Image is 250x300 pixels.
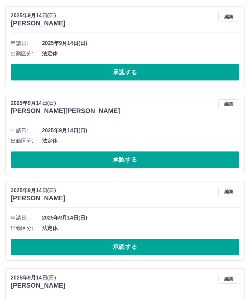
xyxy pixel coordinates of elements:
span: 出勤区分: [11,50,42,58]
span: 出勤区分: [11,137,42,145]
h3: [PERSON_NAME] [11,20,65,27]
h3: [PERSON_NAME] [11,194,65,202]
button: 承認する [11,239,239,255]
button: 編集 [218,187,239,196]
h3: [PERSON_NAME][PERSON_NAME] [11,107,120,115]
span: 申請日: [11,214,42,222]
button: 編集 [218,12,239,21]
span: 法定休 [42,50,239,58]
span: 申請日: [11,127,42,135]
span: 申請日: [11,39,42,47]
button: 承認する [11,64,239,80]
span: 出勤区分: [11,224,42,232]
p: 2025年9月14日(日) [11,99,120,107]
span: 2025年9月14日(日) [42,127,239,135]
button: 承認する [11,151,239,168]
span: 2025年9月14日(日) [42,214,239,222]
p: 2025年9月14日(日) [11,12,65,20]
span: 法定休 [42,137,239,145]
button: 編集 [218,99,239,109]
button: 編集 [218,274,239,284]
span: 法定休 [42,224,239,232]
span: 2025年9月14日(日) [42,39,239,47]
p: 2025年9月14日(日) [11,187,65,194]
p: 2025年9月14日(日) [11,274,65,282]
